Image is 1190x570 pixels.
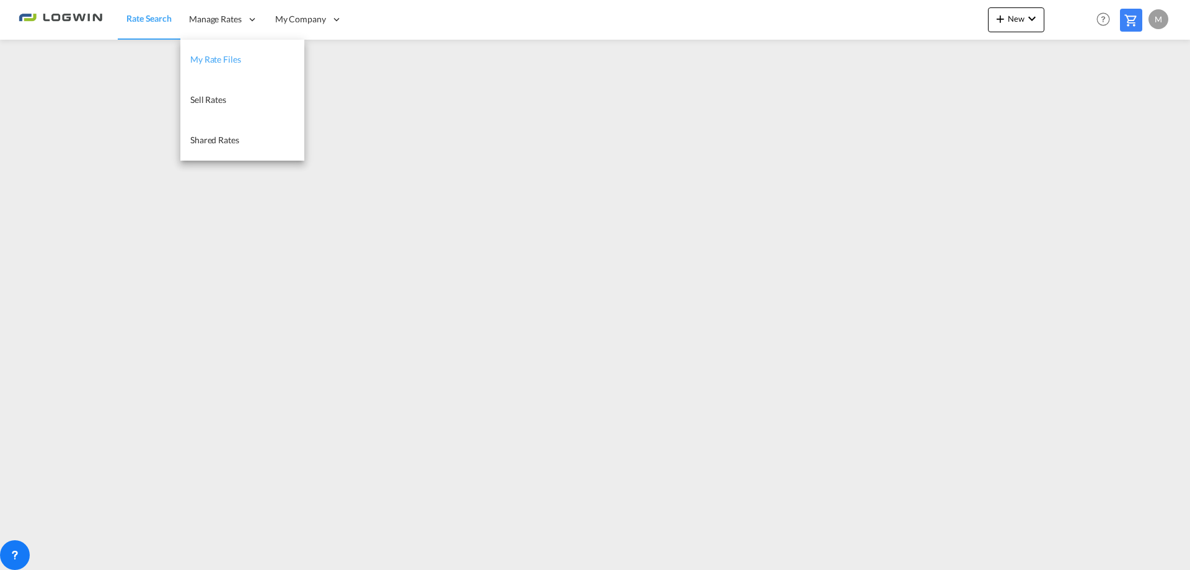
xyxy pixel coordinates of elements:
span: Sell Rates [190,94,226,105]
md-icon: icon-plus 400-fg [993,11,1008,26]
md-icon: icon-chevron-down [1025,11,1039,26]
img: 2761ae10d95411efa20a1f5e0282d2d7.png [19,6,102,33]
div: M [1148,9,1168,29]
span: My Company [275,13,326,25]
a: Sell Rates [180,80,304,120]
span: Shared Rates [190,135,239,145]
span: My Rate Files [190,54,241,65]
a: My Rate Files [180,40,304,80]
span: Manage Rates [189,13,242,25]
span: Help [1093,9,1114,30]
button: icon-plus 400-fgNewicon-chevron-down [988,7,1044,32]
a: Shared Rates [180,120,304,161]
div: Help [1093,9,1120,31]
span: New [993,14,1039,24]
span: Rate Search [126,13,172,24]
